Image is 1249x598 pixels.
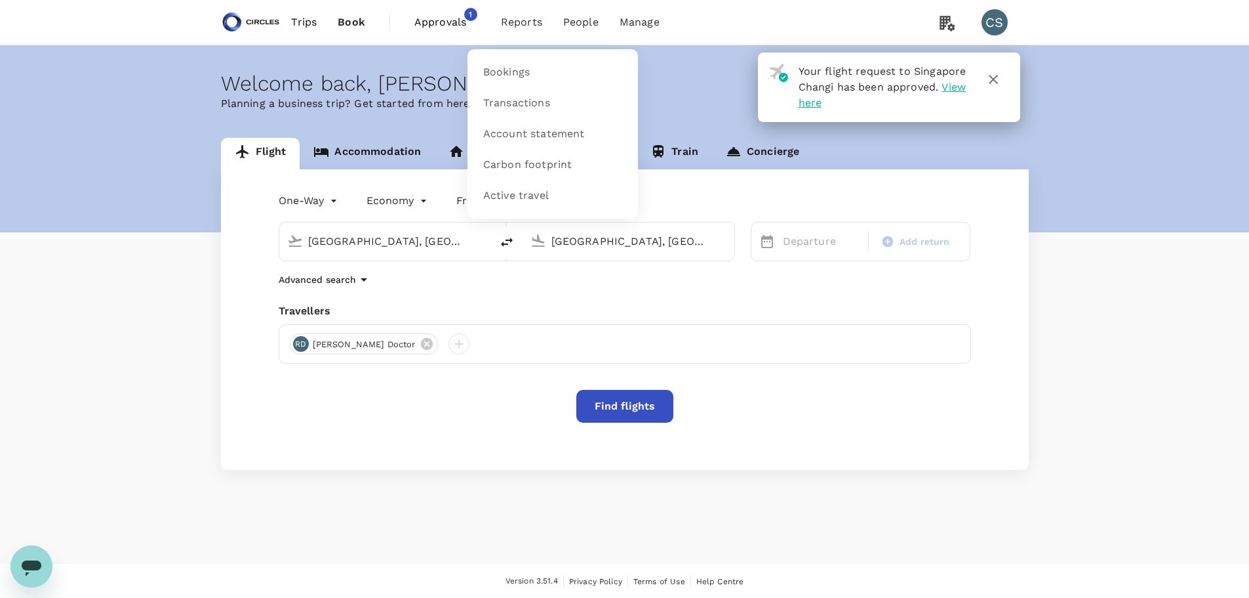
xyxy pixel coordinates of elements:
a: Account statement [475,119,630,150]
img: flight-approved [769,64,788,82]
iframe: Button to launch messaging window [10,545,52,587]
span: [PERSON_NAME] Doctor [305,338,424,351]
input: Going to [551,231,707,251]
img: Circles [221,8,281,37]
button: Find flights [576,390,673,423]
span: Manage [620,14,660,30]
a: Terms of Use [633,574,685,589]
span: Trips [291,14,317,30]
button: Advanced search [279,272,372,288]
a: Train [637,138,712,169]
span: Approvals [414,14,480,30]
button: Open [482,240,485,242]
span: Your flight request to Singapore Changi has been approved. [799,65,966,93]
span: Bookings [483,65,530,80]
p: Frequent flyer programme [456,193,592,209]
a: Long stay [435,138,535,169]
div: Welcome back , [PERSON_NAME] . [221,72,1029,96]
span: Transactions [483,96,550,111]
span: Book [338,14,365,30]
span: 1 [464,8,477,21]
button: Frequent flyer programme [456,193,608,209]
span: Carbon footprint [483,158,572,173]
div: Economy [367,190,430,211]
input: Depart from [308,231,464,251]
a: Flight [221,138,300,169]
span: People [563,14,599,30]
p: Advanced search [279,273,356,286]
p: Planning a business trip? Get started from here. [221,96,1029,112]
button: delete [491,226,523,258]
span: Reports [501,14,542,30]
a: Transactions [475,88,630,119]
div: Travellers [279,303,971,319]
div: RD[PERSON_NAME] Doctor [290,333,438,354]
span: Privacy Policy [569,577,622,586]
button: Open [725,240,728,242]
p: Departure [783,234,860,249]
a: Active travel [475,181,630,211]
a: Accommodation [300,138,435,169]
span: Help Centre [696,577,744,586]
div: RD [293,336,309,352]
a: Privacy Policy [569,574,622,589]
span: Active travel [483,188,549,203]
span: Account statement [483,127,585,142]
div: CS [981,9,1008,35]
span: Version 3.51.4 [506,575,558,588]
div: One-Way [279,190,340,211]
a: Help Centre [696,574,744,589]
span: Add return [900,235,950,249]
span: Terms of Use [633,577,685,586]
a: Carbon footprint [475,150,630,181]
a: Concierge [712,138,813,169]
a: Bookings [475,57,630,88]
